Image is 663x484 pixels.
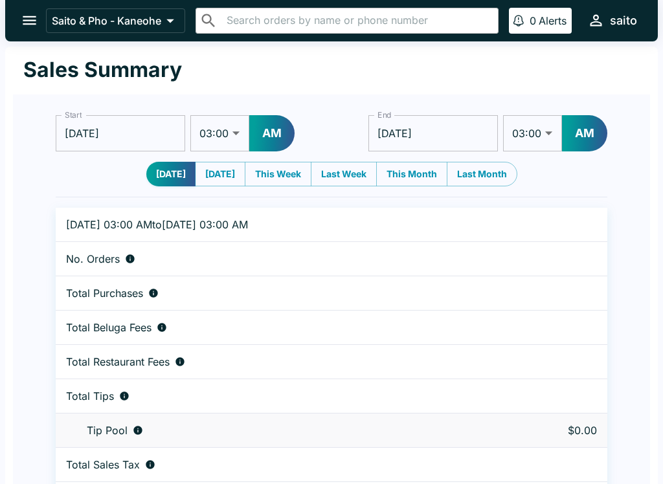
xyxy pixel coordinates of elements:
[66,287,143,300] p: Total Purchases
[66,458,488,471] div: Sales tax paid by diners
[66,252,488,265] div: Number of orders placed
[52,14,161,27] p: Saito & Pho - Kaneohe
[66,218,488,231] p: [DATE] 03:00 AM to [DATE] 03:00 AM
[539,14,567,27] p: Alerts
[46,8,185,33] button: Saito & Pho - Kaneohe
[66,287,488,300] div: Aggregate order subtotals
[65,109,82,120] label: Start
[447,162,517,186] button: Last Month
[23,57,182,83] h1: Sales Summary
[562,115,607,151] button: AM
[56,115,185,151] input: Choose date, selected date is Sep 2, 2025
[195,162,245,186] button: [DATE]
[66,252,120,265] p: No. Orders
[66,458,140,471] p: Total Sales Tax
[377,109,392,120] label: End
[87,424,128,437] p: Tip Pool
[249,115,295,151] button: AM
[376,162,447,186] button: This Month
[582,6,642,34] button: saito
[509,424,597,437] p: $0.00
[311,162,377,186] button: Last Week
[368,115,498,151] input: Choose date, selected date is Sep 3, 2025
[610,13,637,28] div: saito
[13,4,46,37] button: open drawer
[66,390,488,402] div: Combined individual and pooled tips
[530,14,536,27] p: 0
[66,424,488,437] div: Tips unclaimed by a waiter
[146,162,196,186] button: [DATE]
[66,321,152,334] p: Total Beluga Fees
[245,162,311,186] button: This Week
[66,355,488,368] div: Fees paid by diners to restaurant
[66,321,488,334] div: Fees paid by diners to Beluga
[66,355,170,368] p: Total Restaurant Fees
[66,390,114,402] p: Total Tips
[223,12,493,30] input: Search orders by name or phone number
